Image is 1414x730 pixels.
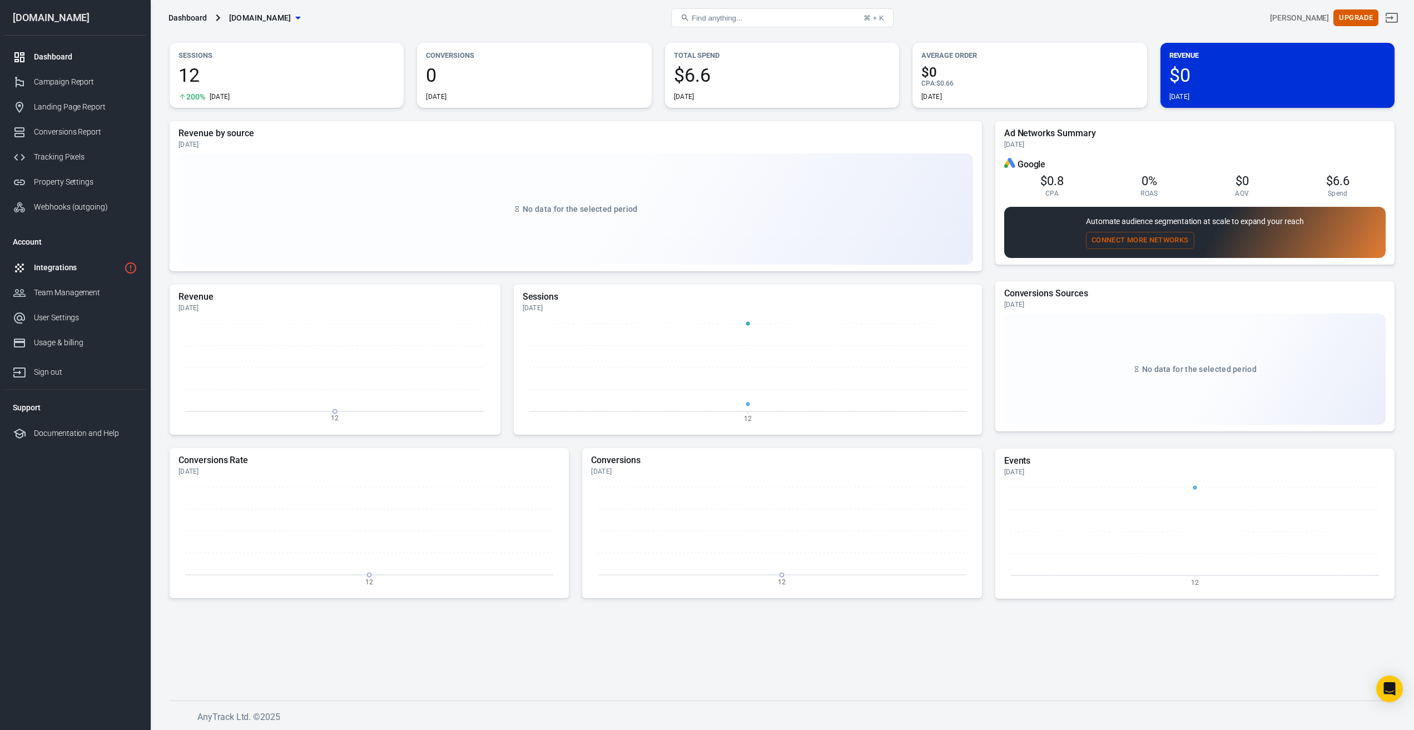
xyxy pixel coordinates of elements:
div: Documentation and Help [34,428,137,439]
div: Usage & billing [34,337,137,349]
a: User Settings [4,305,146,330]
div: Sign out [34,366,137,378]
p: Revenue [1169,49,1386,61]
div: Open Intercom Messenger [1376,676,1403,702]
span: No data for the selected period [1142,365,1257,374]
a: Campaign Report [4,69,146,95]
span: achereliefdaily.com [229,11,291,25]
span: $0 [921,66,1138,79]
h5: Sessions [523,291,973,302]
div: [DATE] [178,140,973,149]
button: [DOMAIN_NAME] [225,8,305,28]
div: [DATE] [921,92,942,101]
h5: Conversions [591,455,973,466]
svg: 1 networks not verified yet [124,261,137,275]
div: Campaign Report [34,76,137,88]
span: Spend [1328,189,1348,198]
div: Property Settings [34,176,137,188]
div: [DATE] [178,467,560,476]
span: $0 [1236,174,1249,188]
a: Sign out [4,355,146,385]
a: Tracking Pixels [4,145,146,170]
span: $0.66 [936,80,954,87]
div: [DATE] [1004,300,1386,309]
tspan: 12 [778,578,786,585]
span: 0% [1142,174,1157,188]
span: $6.6 [1326,174,1349,188]
a: Conversions Report [4,120,146,145]
p: Automate audience segmentation at scale to expand your reach [1086,216,1304,227]
div: Account id: 2PjfhOxw [1270,12,1329,24]
h5: Revenue by source [178,128,973,139]
div: User Settings [34,312,137,324]
tspan: 12 [744,414,752,422]
span: 0 [426,66,642,85]
a: Webhooks (outgoing) [4,195,146,220]
button: Connect More Networks [1086,232,1194,249]
span: $0 [1169,66,1386,85]
a: Landing Page Report [4,95,146,120]
span: 12 [178,66,395,85]
span: CPA [1045,189,1059,198]
span: Find anything... [692,14,742,22]
span: No data for the selected period [523,205,637,213]
div: [DOMAIN_NAME] [4,13,146,23]
h5: Events [1004,455,1386,466]
h5: Revenue [178,291,492,302]
div: [DATE] [210,92,230,101]
span: $6.6 [674,66,890,85]
div: Google [1004,158,1386,171]
div: Landing Page Report [34,101,137,113]
a: Dashboard [4,44,146,69]
div: [DATE] [1169,92,1190,101]
div: [DATE] [523,304,973,312]
a: Usage & billing [4,330,146,355]
div: Dashboard [168,12,207,23]
li: Support [4,394,146,421]
div: Integrations [34,262,120,274]
div: [DATE] [178,304,492,312]
div: ⌘ + K [864,14,884,22]
h5: Ad Networks Summary [1004,128,1386,139]
span: AOV [1235,189,1249,198]
p: Total Spend [674,49,890,61]
div: Dashboard [34,51,137,63]
span: CPA : [921,80,936,87]
button: Find anything...⌘ + K [671,8,894,27]
div: Tracking Pixels [34,151,137,163]
div: [DATE] [591,467,973,476]
p: Conversions [426,49,642,61]
span: $0.8 [1040,174,1064,188]
div: Team Management [34,287,137,299]
div: Webhooks (outgoing) [34,201,137,213]
div: [DATE] [1004,468,1386,476]
h5: Conversions Sources [1004,288,1386,299]
div: Conversions Report [34,126,137,138]
button: Upgrade [1333,9,1378,27]
a: Sign out [1378,4,1405,31]
p: Average Order [921,49,1138,61]
tspan: 12 [365,578,373,585]
a: Integrations [4,255,146,280]
div: Google Ads [1004,158,1015,171]
li: Account [4,229,146,255]
tspan: 12 [1191,578,1199,586]
span: ROAS [1140,189,1158,198]
tspan: 12 [331,414,339,422]
div: [DATE] [674,92,694,101]
a: Team Management [4,280,146,305]
span: 200% [186,93,205,101]
h5: Conversions Rate [178,455,560,466]
a: Property Settings [4,170,146,195]
div: [DATE] [426,92,446,101]
div: [DATE] [1004,140,1386,149]
h6: AnyTrack Ltd. © 2025 [197,710,1031,724]
p: Sessions [178,49,395,61]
